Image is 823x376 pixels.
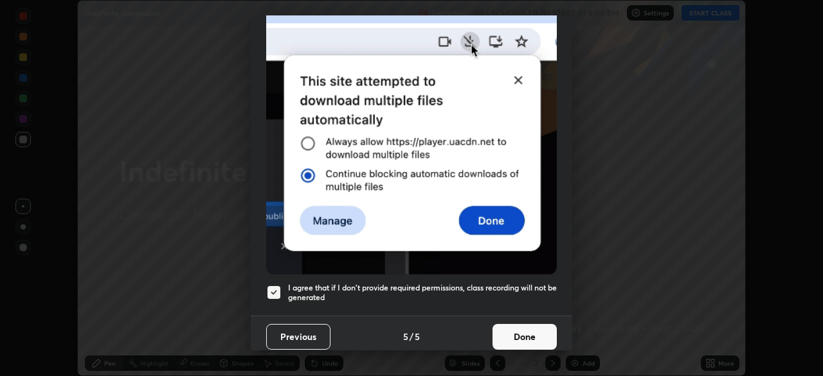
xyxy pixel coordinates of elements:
h4: / [410,330,413,343]
h4: 5 [403,330,408,343]
h4: 5 [415,330,420,343]
button: Previous [266,324,330,350]
h5: I agree that if I don't provide required permissions, class recording will not be generated [288,283,557,303]
button: Done [493,324,557,350]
